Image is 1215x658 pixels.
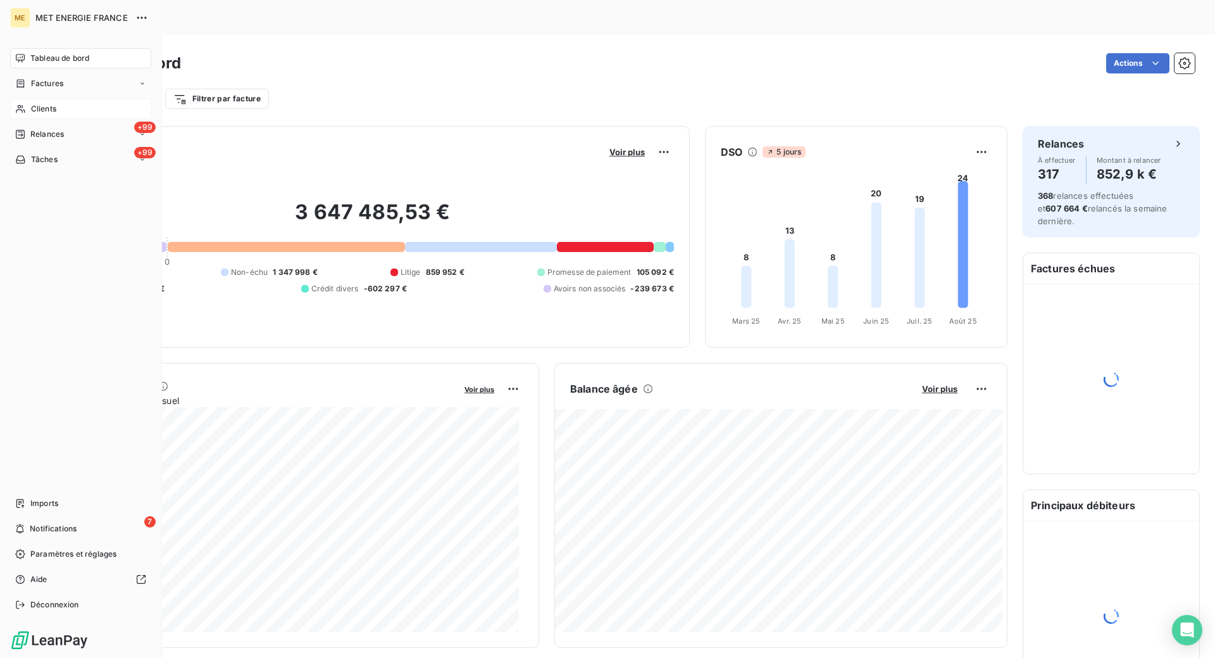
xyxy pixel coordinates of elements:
span: 105 092 € [637,267,674,278]
span: -239 673 € [630,283,674,294]
a: Factures [10,73,151,94]
a: +99Relances [10,124,151,144]
span: +99 [134,147,156,158]
span: À effectuer [1038,156,1076,164]
button: Voir plus [606,146,649,158]
span: Voir plus [609,147,645,157]
span: Litige [401,267,421,278]
div: Open Intercom Messenger [1172,615,1202,645]
tspan: Juin 25 [863,317,889,326]
h6: Relances [1038,136,1084,151]
span: 859 952 € [426,267,464,278]
h6: DSO [721,144,742,160]
span: 5 jours [763,146,805,158]
tspan: Août 25 [949,317,977,326]
a: Imports [10,493,151,514]
span: Non-échu [231,267,268,278]
a: Tableau de bord [10,48,151,68]
span: 0 [165,256,170,267]
span: Voir plus [922,384,957,394]
span: Voir plus [464,385,494,394]
span: +99 [134,122,156,133]
span: Notifications [30,523,77,535]
img: Logo LeanPay [10,630,89,650]
button: Filtrer par facture [165,89,269,109]
span: 7 [144,516,156,528]
button: Voir plus [461,383,498,395]
tspan: Mai 25 [821,317,845,326]
span: Relances [30,129,64,140]
span: Montant à relancer [1097,156,1161,164]
span: Promesse de paiement [547,267,632,278]
span: Tableau de bord [30,53,89,64]
span: Clients [31,103,56,115]
span: relances effectuées et relancés la semaine dernière. [1038,191,1168,226]
span: Avoirs non associés [554,283,626,294]
span: Paramètres et réglages [30,548,116,560]
span: 368 [1038,191,1053,201]
span: Tâches [31,154,58,165]
h4: 852,9 k € [1097,164,1161,184]
a: Paramètres et réglages [10,544,151,564]
h6: Principaux débiteurs [1023,490,1199,521]
tspan: Avr. 25 [778,317,801,326]
h4: 317 [1038,164,1076,184]
span: 1 347 998 € [273,267,318,278]
h6: Balance âgée [570,381,638,396]
span: Imports [30,498,58,509]
a: Clients [10,99,151,119]
tspan: Juil. 25 [907,317,932,326]
span: Factures [31,78,63,89]
span: 607 664 € [1045,203,1087,213]
span: Déconnexion [30,599,79,611]
a: +99Tâches [10,149,151,170]
button: Actions [1106,53,1169,73]
span: Aide [30,574,47,585]
span: Crédit divers [311,283,359,294]
span: Chiffre d'affaires mensuel [72,394,456,407]
h2: 3 647 485,53 € [72,199,674,237]
h6: Factures échues [1023,253,1199,284]
a: Aide [10,569,151,590]
button: Voir plus [918,383,961,395]
span: -602 297 € [364,283,408,294]
tspan: Mars 25 [732,317,760,326]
